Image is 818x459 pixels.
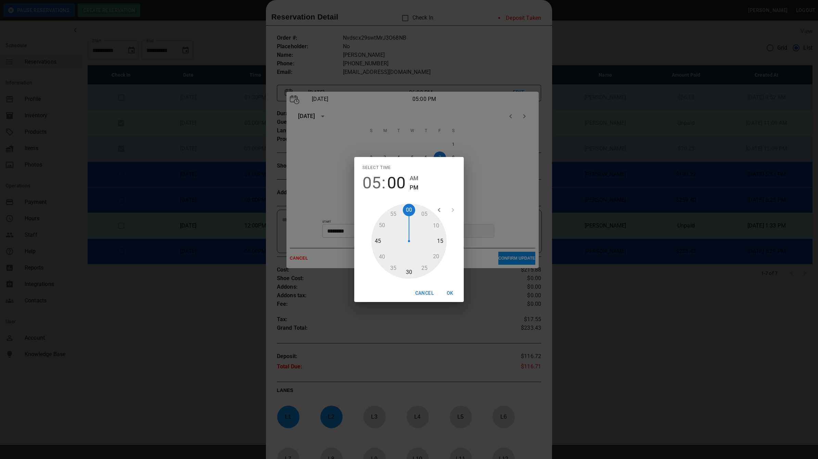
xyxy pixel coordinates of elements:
[382,173,386,193] span: :
[439,287,461,300] button: OK
[412,287,436,300] button: Cancel
[362,162,391,173] span: Select time
[410,183,418,192] button: PM
[387,173,406,193] button: 00
[432,203,446,217] button: open previous view
[410,174,418,183] button: AM
[362,173,381,193] button: 05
